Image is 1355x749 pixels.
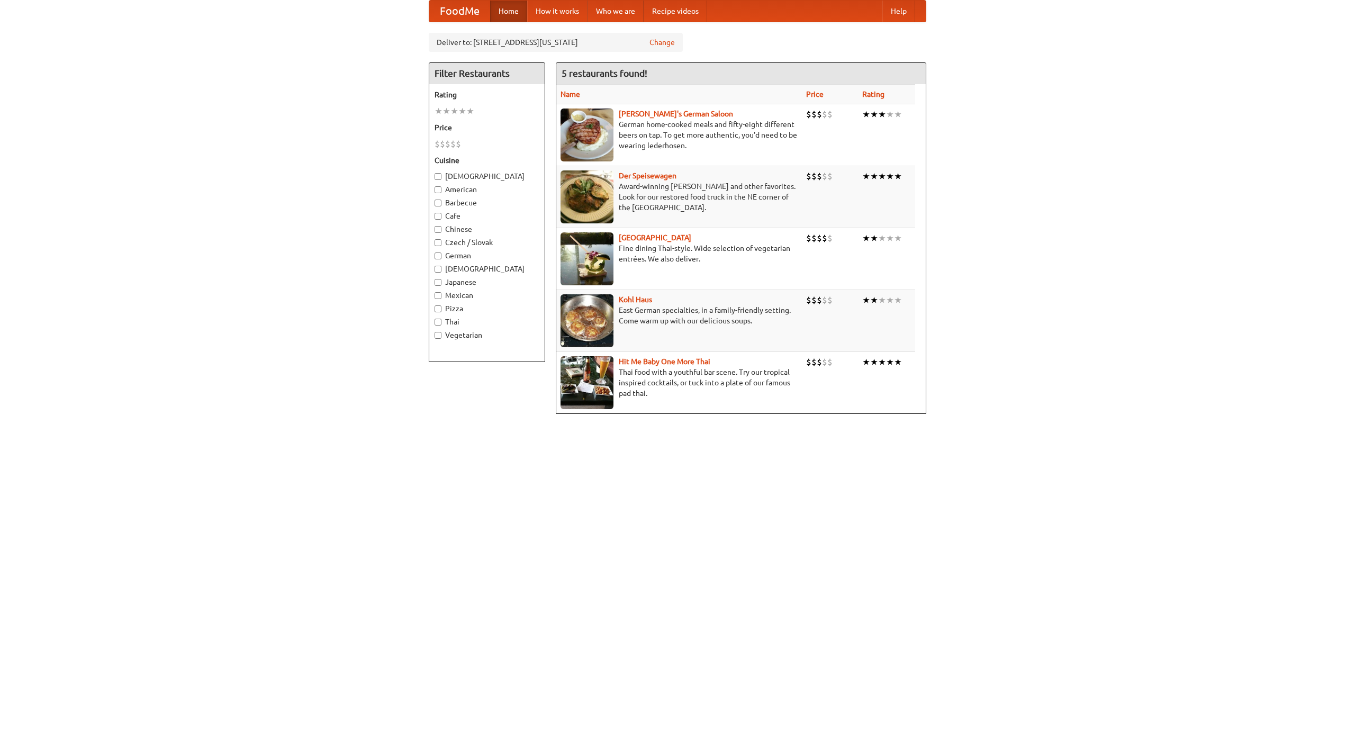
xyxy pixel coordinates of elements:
input: Vegetarian [435,332,441,339]
input: Pizza [435,305,441,312]
a: Der Speisewagen [619,172,676,180]
a: Who we are [588,1,644,22]
li: ★ [862,170,870,182]
li: $ [817,232,822,244]
li: ★ [878,294,886,306]
a: Recipe videos [644,1,707,22]
input: Czech / Slovak [435,239,441,246]
li: $ [817,109,822,120]
li: ★ [894,170,902,182]
li: $ [827,294,833,306]
li: ★ [450,105,458,117]
li: ★ [870,356,878,368]
a: Rating [862,90,884,98]
li: ★ [862,294,870,306]
h5: Rating [435,89,539,100]
li: $ [822,232,827,244]
li: $ [817,170,822,182]
label: American [435,184,539,195]
b: Kohl Haus [619,295,652,304]
li: $ [806,294,811,306]
h5: Cuisine [435,155,539,166]
li: $ [806,356,811,368]
li: ★ [870,294,878,306]
li: ★ [894,232,902,244]
a: Home [490,1,527,22]
label: Czech / Slovak [435,237,539,248]
li: ★ [886,232,894,244]
input: German [435,252,441,259]
li: ★ [878,109,886,120]
a: Name [561,90,580,98]
li: ★ [886,294,894,306]
a: Hit Me Baby One More Thai [619,357,710,366]
li: $ [822,170,827,182]
p: German home-cooked meals and fifty-eight different beers on tap. To get more authentic, you'd nee... [561,119,798,151]
li: ★ [862,232,870,244]
li: $ [811,109,817,120]
li: ★ [870,232,878,244]
li: ★ [894,294,902,306]
li: ★ [466,105,474,117]
input: Barbecue [435,200,441,206]
a: Price [806,90,824,98]
input: Mexican [435,292,441,299]
p: Thai food with a youthful bar scene. Try our tropical inspired cocktails, or tuck into a plate of... [561,367,798,399]
li: $ [450,138,456,150]
a: FoodMe [429,1,490,22]
li: $ [822,356,827,368]
li: $ [806,109,811,120]
label: Barbecue [435,197,539,208]
img: satay.jpg [561,232,613,285]
input: [DEMOGRAPHIC_DATA] [435,266,441,273]
li: $ [456,138,461,150]
li: $ [827,170,833,182]
p: East German specialties, in a family-friendly setting. Come warm up with our delicious soups. [561,305,798,326]
img: speisewagen.jpg [561,170,613,223]
input: American [435,186,441,193]
label: Japanese [435,277,539,287]
li: $ [806,170,811,182]
label: German [435,250,539,261]
li: $ [827,356,833,368]
input: [DEMOGRAPHIC_DATA] [435,173,441,180]
input: Thai [435,319,441,326]
a: How it works [527,1,588,22]
li: $ [440,138,445,150]
li: $ [806,232,811,244]
li: $ [811,356,817,368]
label: Cafe [435,211,539,221]
label: [DEMOGRAPHIC_DATA] [435,264,539,274]
input: Chinese [435,226,441,233]
li: ★ [878,356,886,368]
img: babythai.jpg [561,356,613,409]
li: $ [817,294,822,306]
li: $ [827,232,833,244]
img: esthers.jpg [561,109,613,161]
label: Chinese [435,224,539,234]
li: ★ [894,356,902,368]
a: Change [649,37,675,48]
a: [GEOGRAPHIC_DATA] [619,233,691,242]
label: Pizza [435,303,539,314]
a: [PERSON_NAME]'s German Saloon [619,110,733,118]
li: ★ [894,109,902,120]
li: $ [811,294,817,306]
li: ★ [435,105,442,117]
input: Cafe [435,213,441,220]
label: Thai [435,317,539,327]
li: $ [811,170,817,182]
p: Award-winning [PERSON_NAME] and other favorites. Look for our restored food truck in the NE corne... [561,181,798,213]
li: $ [811,232,817,244]
img: kohlhaus.jpg [561,294,613,347]
li: $ [822,294,827,306]
li: ★ [862,109,870,120]
li: ★ [886,170,894,182]
a: Help [882,1,915,22]
li: $ [817,356,822,368]
label: Mexican [435,290,539,301]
